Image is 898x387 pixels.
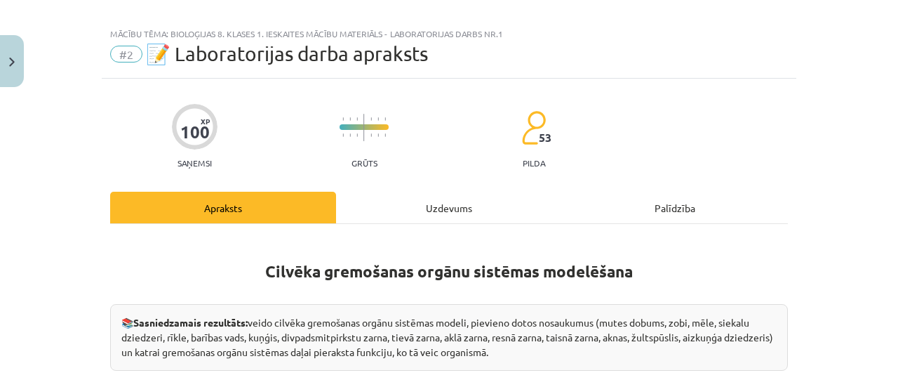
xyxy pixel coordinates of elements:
div: Palīdzība [562,192,788,223]
img: icon-short-line-57e1e144782c952c97e751825c79c345078a6d821885a25fce030b3d8c18986b.svg [356,133,358,137]
div: 100 [180,122,210,142]
img: icon-short-line-57e1e144782c952c97e751825c79c345078a6d821885a25fce030b3d8c18986b.svg [342,133,344,137]
img: icon-short-line-57e1e144782c952c97e751825c79c345078a6d821885a25fce030b3d8c18986b.svg [384,133,386,137]
img: icon-long-line-d9ea69661e0d244f92f715978eff75569469978d946b2353a9bb055b3ed8787d.svg [363,114,365,141]
img: icon-short-line-57e1e144782c952c97e751825c79c345078a6d821885a25fce030b3d8c18986b.svg [377,117,379,121]
img: icon-close-lesson-0947bae3869378f0d4975bcd49f059093ad1ed9edebbc8119c70593378902aed.svg [9,58,15,67]
p: Saņemsi [172,158,217,168]
img: icon-short-line-57e1e144782c952c97e751825c79c345078a6d821885a25fce030b3d8c18986b.svg [349,117,351,121]
div: Apraksts [110,192,336,223]
span: #2 [110,46,142,63]
img: icon-short-line-57e1e144782c952c97e751825c79c345078a6d821885a25fce030b3d8c18986b.svg [370,133,372,137]
img: students-c634bb4e5e11cddfef0936a35e636f08e4e9abd3cc4e673bd6f9a4125e45ecb1.svg [521,110,546,145]
strong: Cilvēka gremošanas orgānu sistēmas modelēšana [265,261,633,282]
img: icon-short-line-57e1e144782c952c97e751825c79c345078a6d821885a25fce030b3d8c18986b.svg [370,117,372,121]
div: Uzdevums [336,192,562,223]
span: 📝 Laboratorijas darba apraksts [146,42,428,65]
div: Mācību tēma: Bioloģijas 8. klases 1. ieskaites mācību materiāls - laboratorijas darbs nr.1 [110,29,788,39]
p: Grūts [351,158,377,168]
span: XP [201,117,210,125]
img: icon-short-line-57e1e144782c952c97e751825c79c345078a6d821885a25fce030b3d8c18986b.svg [342,117,344,121]
img: icon-short-line-57e1e144782c952c97e751825c79c345078a6d821885a25fce030b3d8c18986b.svg [384,117,386,121]
img: icon-short-line-57e1e144782c952c97e751825c79c345078a6d821885a25fce030b3d8c18986b.svg [349,133,351,137]
span: 53 [539,131,551,144]
p: pilda [523,158,545,168]
img: icon-short-line-57e1e144782c952c97e751825c79c345078a6d821885a25fce030b3d8c18986b.svg [356,117,358,121]
strong: Sasniedzamais rezultāts: [133,316,248,329]
div: 📚 veido cilvēka gremošanas orgānu sistēmas modeli, pievieno dotos nosaukumus (mutes dobums, zobi,... [110,304,788,371]
img: icon-short-line-57e1e144782c952c97e751825c79c345078a6d821885a25fce030b3d8c18986b.svg [377,133,379,137]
